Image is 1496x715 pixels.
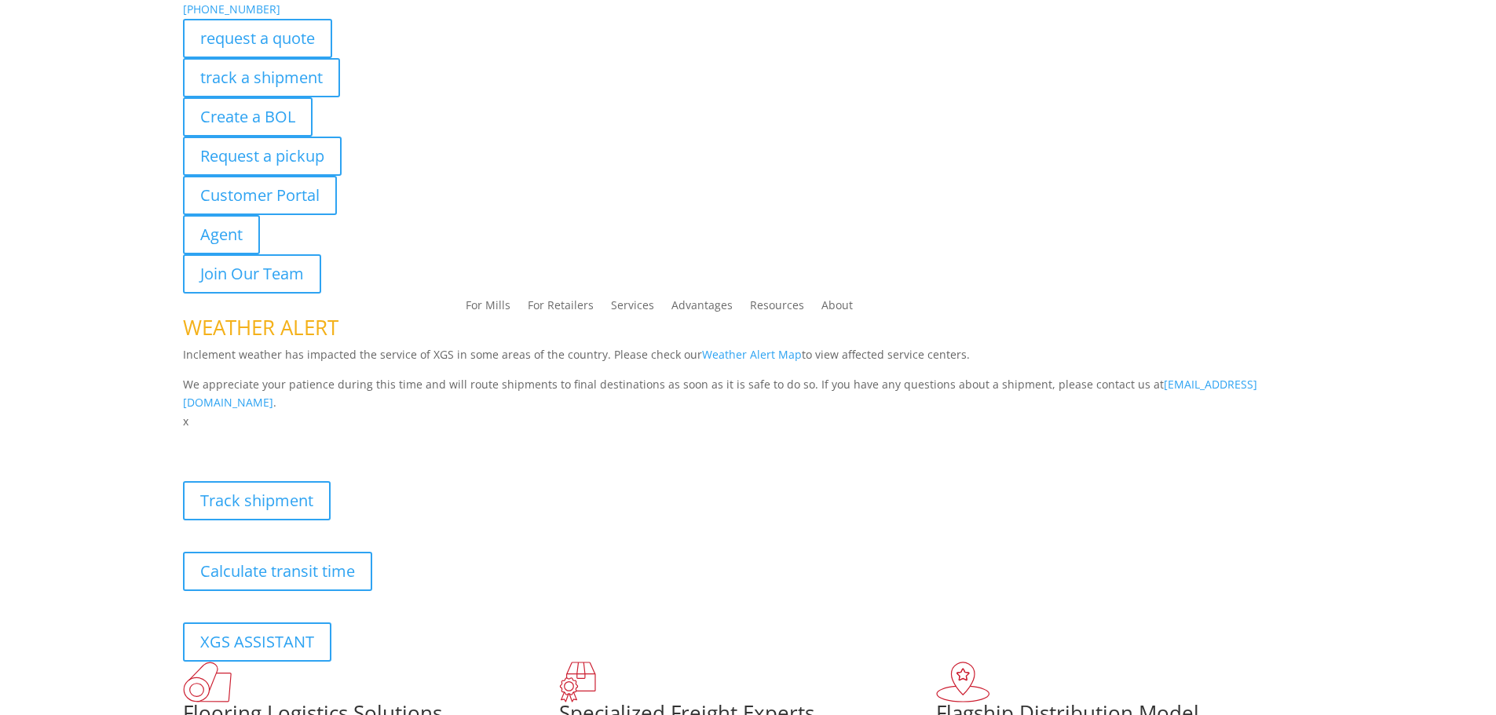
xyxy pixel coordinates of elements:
a: [PHONE_NUMBER] [183,2,280,16]
a: For Retailers [528,300,594,317]
img: xgs-icon-total-supply-chain-intelligence-red [183,662,232,702]
a: track a shipment [183,58,340,97]
a: Customer Portal [183,176,337,215]
a: request a quote [183,19,332,58]
a: For Mills [466,300,510,317]
p: We appreciate your patience during this time and will route shipments to final destinations as so... [183,375,1314,413]
span: WEATHER ALERT [183,313,338,341]
a: Services [611,300,654,317]
a: Join Our Team [183,254,321,294]
a: Calculate transit time [183,552,372,591]
a: Create a BOL [183,97,313,137]
a: About [821,300,853,317]
a: Track shipment [183,481,331,520]
a: Resources [750,300,804,317]
img: xgs-icon-flagship-distribution-model-red [936,662,990,702]
a: Weather Alert Map [702,347,802,362]
a: Advantages [671,300,733,317]
a: XGS ASSISTANT [183,622,331,662]
img: xgs-icon-focused-on-flooring-red [559,662,596,702]
b: Visibility, transparency, and control for your entire supply chain. [183,433,533,448]
a: Agent [183,215,260,254]
p: Inclement weather has impacted the service of XGS in some areas of the country. Please check our ... [183,345,1314,375]
a: Request a pickup [183,137,342,176]
p: x [183,412,1314,431]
